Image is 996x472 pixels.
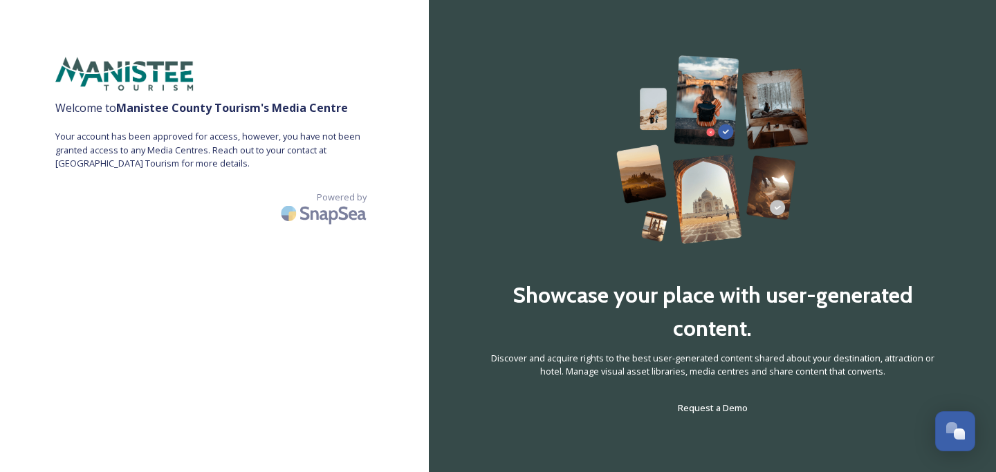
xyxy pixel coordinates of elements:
span: Welcome to [55,100,373,116]
img: manisteetourism-webheader.png [55,55,194,93]
span: Powered by [317,191,367,204]
span: Your account has been approved for access, however, you have not been granted access to any Media... [55,130,373,170]
img: SnapSea Logo [277,197,373,229]
button: Open Chat [935,411,975,451]
a: Request a Demo [678,399,748,416]
img: 63b42ca75bacad526042e722_Group%20154-p-800.png [616,55,809,244]
span: Discover and acquire rights to the best user-generated content shared about your destination, att... [484,352,941,378]
h2: Showcase your place with user-generated content. [484,279,941,345]
strong: Manistee County Tourism 's Media Centre [116,100,348,115]
span: Request a Demo [678,402,748,414]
